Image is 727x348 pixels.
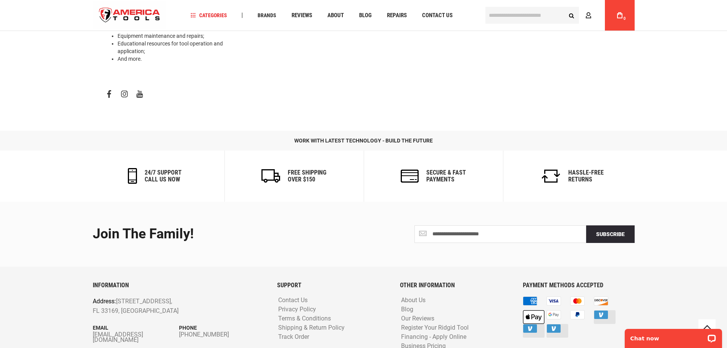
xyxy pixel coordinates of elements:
span: Subscribe [596,231,625,237]
a: [PHONE_NUMBER] [179,332,266,337]
a: Repairs [384,10,410,21]
p: Email [93,324,179,332]
a: [EMAIL_ADDRESS][DOMAIN_NAME] [93,332,179,343]
a: Blog [399,306,415,313]
a: About Us [399,297,427,304]
h6: Free Shipping Over $150 [288,169,326,183]
span: About [327,13,344,18]
a: Equipment maintenance and repairs [118,33,203,39]
div: Join the Family! [93,227,358,242]
a: Financing - Apply Online [399,333,468,341]
li: Educational resources for tool operation and application; [118,40,224,55]
span: Reviews [292,13,312,18]
h6: Hassle-Free Returns [568,169,604,183]
h6: secure & fast payments [426,169,466,183]
li: And more. [118,55,224,63]
a: Contact Us [276,297,309,304]
span: Blog [359,13,372,18]
p: Phone [179,324,266,332]
h6: INFORMATION [93,282,266,289]
a: Our Reviews [399,315,436,322]
a: Register Your Ridgid Tool [399,324,471,332]
li: ; [118,32,224,40]
a: Brands [254,10,280,21]
a: Categories [187,10,231,21]
span: Categories [190,13,227,18]
h6: PAYMENT METHODS ACCEPTED [523,282,634,289]
iframe: LiveChat chat widget [620,324,727,348]
button: Search [564,8,579,23]
h6: SUPPORT [277,282,388,289]
span: 0 [624,16,626,21]
span: Brands [258,13,276,18]
a: store logo [93,1,167,30]
a: Shipping & Return Policy [276,324,347,332]
a: About [324,10,347,21]
h6: 24/7 support call us now [145,169,182,183]
span: Contact Us [422,13,453,18]
a: Contact Us [419,10,456,21]
a: Track Order [276,333,311,341]
p: [STREET_ADDRESS], FL 33169, [GEOGRAPHIC_DATA] [93,296,231,316]
a: Blog [356,10,375,21]
span: Repairs [387,13,407,18]
a: Privacy Policy [276,306,318,313]
a: Terms & Conditions [276,315,333,322]
span: Address: [93,298,116,305]
img: America Tools [93,1,167,30]
a: Reviews [288,10,316,21]
button: Subscribe [586,225,635,243]
h6: OTHER INFORMATION [400,282,511,289]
